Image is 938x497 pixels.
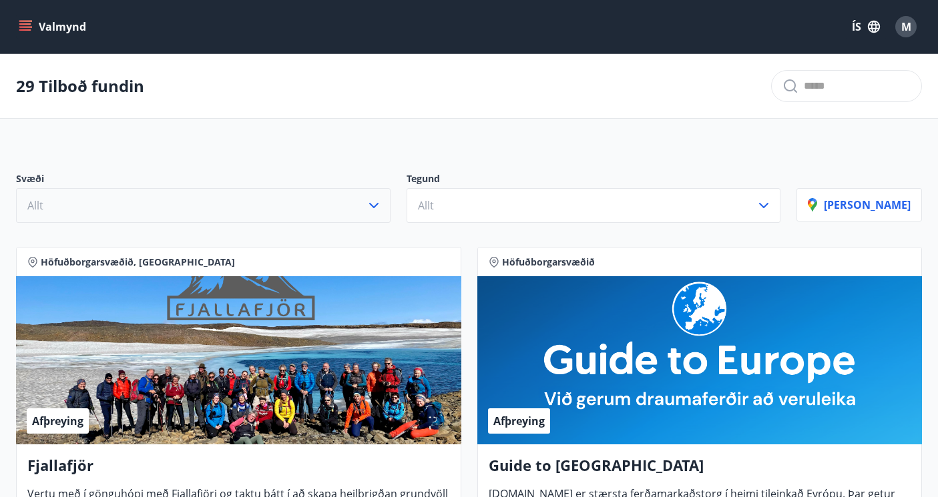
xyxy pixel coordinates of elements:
[418,198,434,213] span: Allt
[16,188,391,223] button: Allt
[407,172,781,188] p: Tegund
[808,197,911,212] p: [PERSON_NAME]
[502,256,595,269] span: Höfuðborgarsvæðið
[41,256,235,269] span: Höfuðborgarsvæðið, [GEOGRAPHIC_DATA]
[796,188,922,221] button: [PERSON_NAME]
[16,75,144,97] p: 29 Tilboð fundin
[32,414,83,428] span: Afþreying
[890,11,922,43] button: M
[16,172,391,188] p: Svæði
[845,15,887,39] button: ÍS
[16,15,91,39] button: menu
[27,198,43,213] span: Allt
[407,188,781,223] button: Allt
[901,19,911,34] span: M
[489,455,911,486] h4: Guide to [GEOGRAPHIC_DATA]
[493,414,545,428] span: Afþreying
[27,455,450,486] h4: Fjallafjör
